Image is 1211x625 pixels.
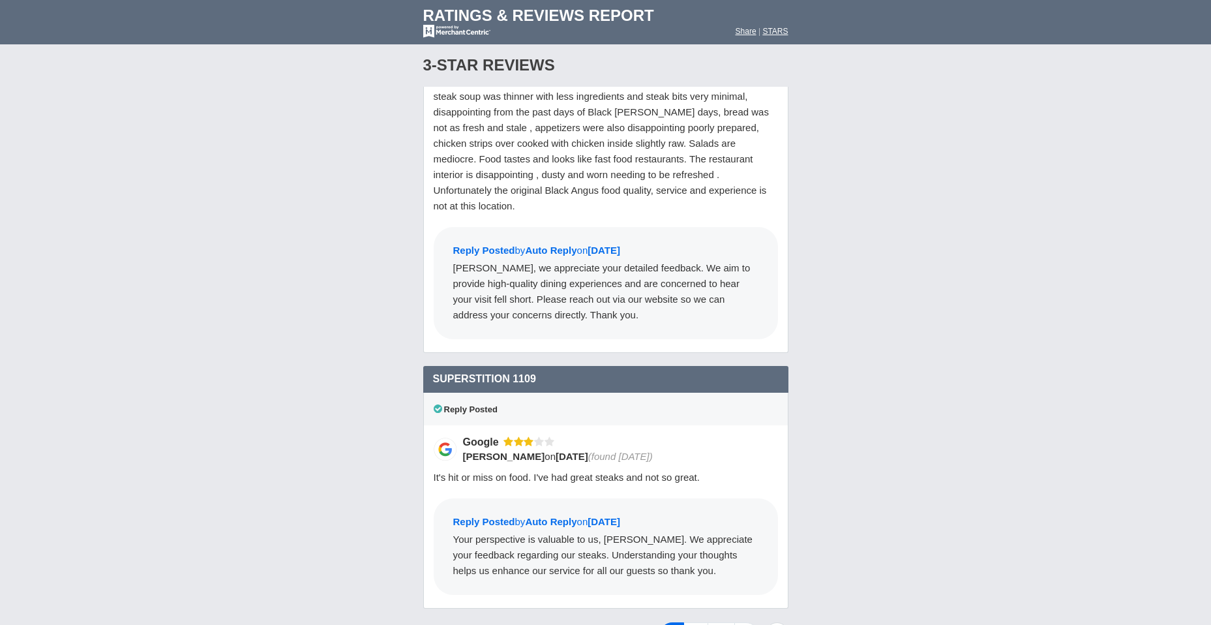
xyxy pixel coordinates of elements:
[463,451,545,462] span: [PERSON_NAME]
[453,260,758,323] div: [PERSON_NAME], we appreciate your detailed feedback. We aim to provide high-quality dining experi...
[434,438,456,461] img: Google
[525,245,576,256] span: Auto Reply
[556,451,588,462] span: [DATE]
[588,245,620,256] span: [DATE]
[525,516,576,527] span: Auto Reply
[433,373,536,384] span: Superstition 1109
[434,28,769,211] span: The preparation and quality of food was not as I have expected from Black Angus Restaurants . If ...
[463,435,503,449] div: Google
[762,27,788,36] a: STARS
[453,245,515,256] span: Reply Posted
[423,44,788,87] div: 3-Star Reviews
[588,451,653,462] span: (found [DATE])
[423,25,490,38] img: mc-powered-by-logo-white-103.png
[453,515,758,532] div: by on
[453,532,758,579] div: Your perspective is valuable to us, [PERSON_NAME]. We appreciate your feedback regarding our stea...
[434,472,700,483] span: It's hit or miss on food. I've had great steaks and not so great.
[434,404,498,414] span: Reply Posted
[453,516,515,527] span: Reply Posted
[736,27,756,36] a: Share
[453,243,758,260] div: by on
[463,450,770,463] div: on
[588,516,620,527] span: [DATE]
[758,27,760,36] span: |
